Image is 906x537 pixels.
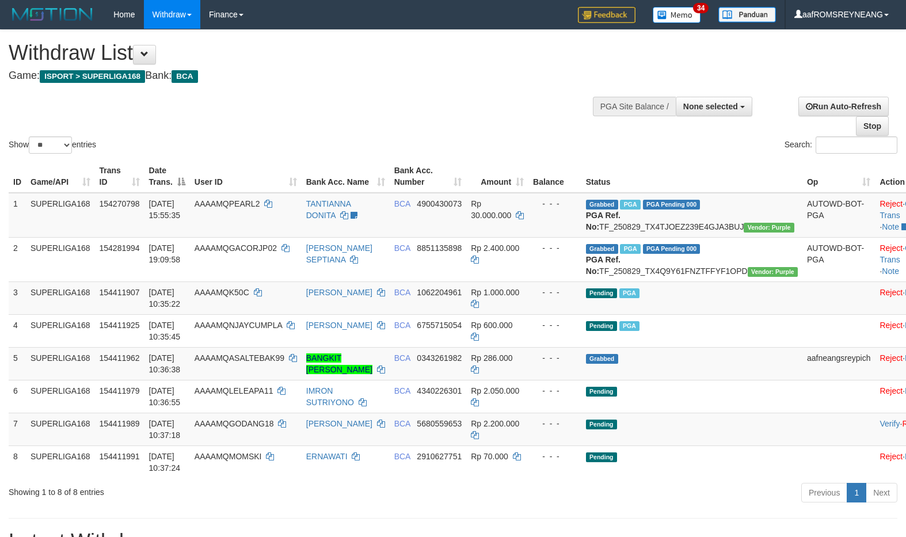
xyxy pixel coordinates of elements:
[882,222,899,231] a: Note
[593,97,676,116] div: PGA Site Balance /
[195,452,262,461] span: AAAAMQMOMSKI
[586,321,617,331] span: Pending
[620,200,640,210] span: Marked by aafmaleo
[26,281,95,314] td: SUPERLIGA168
[306,452,348,461] a: ERNAWATI
[100,452,140,461] span: 154411991
[417,321,462,330] span: Copy 6755715054 to clipboard
[417,386,462,395] span: Copy 4340226301 to clipboard
[586,288,617,298] span: Pending
[683,102,738,111] span: None selected
[100,419,140,428] span: 154411989
[471,199,511,220] span: Rp 30.000.000
[9,281,26,314] td: 3
[676,97,752,116] button: None selected
[880,452,903,461] a: Reject
[866,483,897,502] a: Next
[9,193,26,238] td: 1
[26,193,95,238] td: SUPERLIGA168
[643,200,701,210] span: PGA Pending
[471,321,512,330] span: Rp 600.000
[306,386,354,407] a: IMRON SUTRIYONO
[149,452,181,473] span: [DATE] 10:37:24
[149,419,181,440] span: [DATE] 10:37:18
[149,386,181,407] span: [DATE] 10:36:55
[195,288,249,297] span: AAAAMQK50C
[172,70,197,83] span: BCA
[417,419,462,428] span: Copy 5680559653 to clipboard
[471,452,508,461] span: Rp 70.000
[306,353,372,374] a: BANGKIT [PERSON_NAME]
[882,266,899,276] a: Note
[586,255,621,276] b: PGA Ref. No:
[26,347,95,380] td: SUPERLIGA168
[643,244,701,254] span: PGA Pending
[9,70,592,82] h4: Game: Bank:
[394,419,410,428] span: BCA
[471,243,519,253] span: Rp 2.400.000
[95,160,144,193] th: Trans ID: activate to sort column ascending
[394,452,410,461] span: BCA
[417,243,462,253] span: Copy 8851135898 to clipboard
[100,288,140,297] span: 154411907
[880,321,903,330] a: Reject
[586,354,618,364] span: Grabbed
[29,136,72,154] select: Showentries
[417,199,462,208] span: Copy 4900430073 to clipboard
[190,160,302,193] th: User ID: activate to sort column ascending
[100,243,140,253] span: 154281994
[528,160,581,193] th: Balance
[306,199,351,220] a: TANTIANNA DONITA
[394,353,410,363] span: BCA
[880,419,900,428] a: Verify
[394,243,410,253] span: BCA
[744,223,794,233] span: Vendor URL: https://trx4.1velocity.biz
[880,199,903,208] a: Reject
[100,321,140,330] span: 154411925
[26,314,95,347] td: SUPERLIGA168
[856,116,889,136] a: Stop
[26,160,95,193] th: Game/API: activate to sort column ascending
[586,387,617,397] span: Pending
[847,483,866,502] a: 1
[586,200,618,210] span: Grabbed
[195,386,273,395] span: AAAAMQLELEAPA11
[533,385,577,397] div: - - -
[9,314,26,347] td: 4
[9,445,26,478] td: 8
[586,452,617,462] span: Pending
[533,451,577,462] div: - - -
[149,321,181,341] span: [DATE] 10:35:45
[9,160,26,193] th: ID
[802,160,875,193] th: Op: activate to sort column ascending
[9,136,96,154] label: Show entries
[533,242,577,254] div: - - -
[798,97,889,116] a: Run Auto-Refresh
[533,287,577,298] div: - - -
[306,321,372,330] a: [PERSON_NAME]
[195,199,260,208] span: AAAAMQPEARL2
[100,386,140,395] span: 154411979
[466,160,528,193] th: Amount: activate to sort column ascending
[471,353,512,363] span: Rp 286.000
[394,199,410,208] span: BCA
[9,347,26,380] td: 5
[533,418,577,429] div: - - -
[26,237,95,281] td: SUPERLIGA168
[9,237,26,281] td: 2
[471,288,519,297] span: Rp 1.000.000
[586,420,617,429] span: Pending
[40,70,145,83] span: ISPORT > SUPERLIGA168
[578,7,635,23] img: Feedback.jpg
[748,267,798,277] span: Vendor URL: https://trx4.1velocity.biz
[533,352,577,364] div: - - -
[306,419,372,428] a: [PERSON_NAME]
[100,353,140,363] span: 154411962
[471,419,519,428] span: Rp 2.200.000
[195,353,284,363] span: AAAAMQASALTEBAK99
[880,386,903,395] a: Reject
[471,386,519,395] span: Rp 2.050.000
[9,6,96,23] img: MOTION_logo.png
[195,321,282,330] span: AAAAMQNJAYCUMPLA
[801,483,847,502] a: Previous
